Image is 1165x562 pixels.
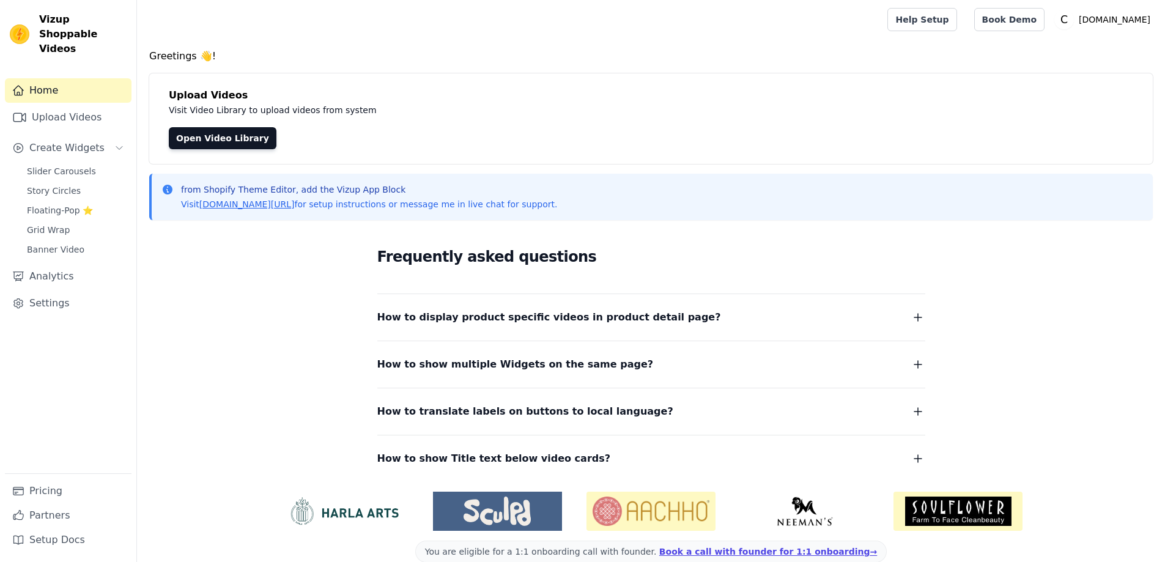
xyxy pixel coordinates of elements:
button: How to translate labels on buttons to local language? [377,403,925,420]
p: Visit Video Library to upload videos from system [169,103,717,117]
h4: Upload Videos [169,88,1133,103]
a: Upload Videos [5,105,131,130]
img: Soulflower [893,492,1023,531]
span: Banner Video [27,243,84,256]
a: Setup Docs [5,528,131,552]
a: [DOMAIN_NAME][URL] [199,199,295,209]
a: Book Demo [974,8,1045,31]
h4: Greetings 👋! [149,49,1153,64]
span: How to show Title text below video cards? [377,450,611,467]
a: Pricing [5,479,131,503]
p: Visit for setup instructions or message me in live chat for support. [181,198,557,210]
a: Help Setup [887,8,956,31]
img: HarlaArts [279,497,409,526]
a: Analytics [5,264,131,289]
p: from Shopify Theme Editor, add the Vizup App Block [181,183,557,196]
a: Banner Video [20,241,131,258]
button: How to show multiple Widgets on the same page? [377,356,925,373]
a: Open Video Library [169,127,276,149]
span: How to show multiple Widgets on the same page? [377,356,654,373]
a: Partners [5,503,131,528]
a: Grid Wrap [20,221,131,238]
a: Book a call with founder for 1:1 onboarding [659,547,877,556]
h2: Frequently asked questions [377,245,925,269]
span: Story Circles [27,185,81,197]
a: Story Circles [20,182,131,199]
text: C [1060,13,1068,26]
span: How to display product specific videos in product detail page? [377,309,721,326]
img: Neeman's [740,497,869,526]
a: Home [5,78,131,103]
button: C [DOMAIN_NAME] [1054,9,1155,31]
span: Floating-Pop ⭐ [27,204,93,216]
span: How to translate labels on buttons to local language? [377,403,673,420]
button: How to display product specific videos in product detail page? [377,309,925,326]
p: [DOMAIN_NAME] [1074,9,1155,31]
button: How to show Title text below video cards? [377,450,925,467]
img: Vizup [10,24,29,44]
a: Settings [5,291,131,316]
span: Vizup Shoppable Videos [39,12,127,56]
span: Grid Wrap [27,224,70,236]
img: Aachho [586,492,716,531]
img: Sculpd US [433,497,562,526]
span: Slider Carousels [27,165,96,177]
span: Create Widgets [29,141,105,155]
a: Slider Carousels [20,163,131,180]
a: Floating-Pop ⭐ [20,202,131,219]
button: Create Widgets [5,136,131,160]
